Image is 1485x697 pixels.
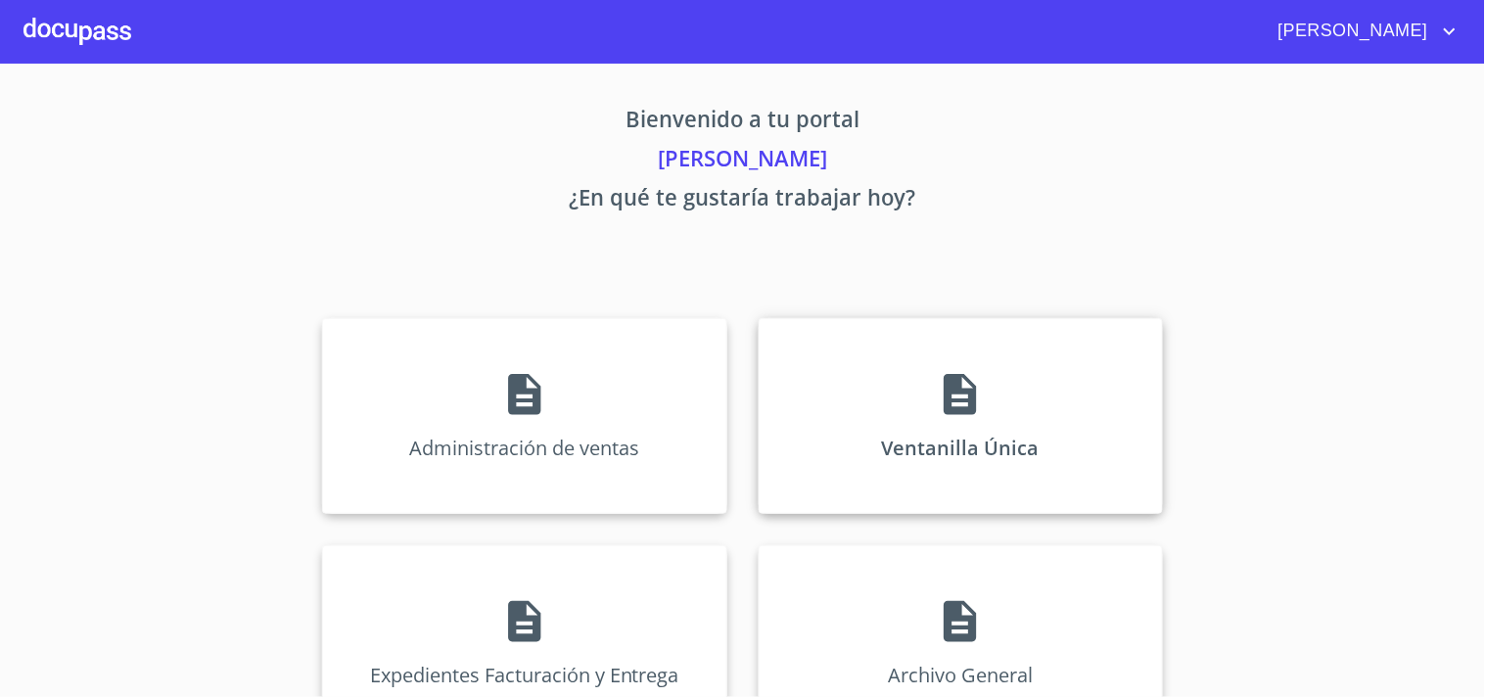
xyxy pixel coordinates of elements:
p: [PERSON_NAME] [140,142,1346,181]
p: Ventanilla Única [882,435,1040,461]
p: Expedientes Facturación y Entrega [370,662,679,688]
p: Archivo General [888,662,1033,688]
p: Bienvenido a tu portal [140,103,1346,142]
button: account of current user [1264,16,1462,47]
p: ¿En qué te gustaría trabajar hoy? [140,181,1346,220]
span: [PERSON_NAME] [1264,16,1438,47]
p: Administración de ventas [409,435,639,461]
